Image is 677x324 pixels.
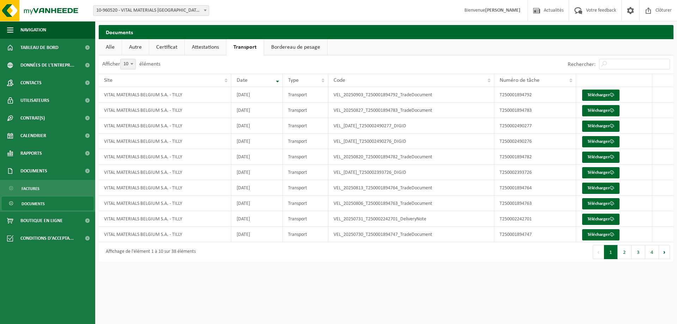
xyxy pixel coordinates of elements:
[283,227,328,242] td: Transport
[102,61,160,67] label: Afficher éléments
[20,162,47,180] span: Documents
[494,87,576,103] td: T250001894792
[328,87,494,103] td: VEL_20250903_T250001894792_TradeDocument
[231,149,282,165] td: [DATE]
[20,21,46,39] span: Navigation
[283,134,328,149] td: Transport
[99,39,122,55] a: Alle
[582,105,620,116] a: Télécharger
[22,182,39,195] span: Factures
[283,196,328,211] td: Transport
[122,39,149,55] a: Autre
[149,39,184,55] a: Certificat
[328,196,494,211] td: VEL_20250806_T250001894763_TradeDocument
[659,245,670,259] button: Next
[20,74,42,92] span: Contacts
[121,59,135,69] span: 10
[99,25,673,39] h2: Documents
[568,62,596,67] label: Rechercher:
[120,59,136,69] span: 10
[328,103,494,118] td: VEL_20250827_T250001894783_TradeDocument
[494,211,576,227] td: T250002242701
[231,227,282,242] td: [DATE]
[283,87,328,103] td: Transport
[231,165,282,180] td: [DATE]
[582,167,620,178] a: Télécharger
[99,103,231,118] td: VITAL MATERIALS BELGIUM S.A. - TILLY
[645,245,659,259] button: 4
[2,197,93,210] a: Documents
[328,134,494,149] td: VEL_[DATE]_T250002490276_DIGID
[231,103,282,118] td: [DATE]
[283,165,328,180] td: Transport
[582,229,620,240] a: Télécharger
[494,118,576,134] td: T250002490277
[283,149,328,165] td: Transport
[494,180,576,196] td: T250001894764
[93,5,209,16] span: 10-960520 - VITAL MATERIALS BELGIUM S.A. - TILLY
[618,245,632,259] button: 2
[99,134,231,149] td: VITAL MATERIALS BELGIUM S.A. - TILLY
[283,103,328,118] td: Transport
[99,196,231,211] td: VITAL MATERIALS BELGIUM S.A. - TILLY
[604,245,618,259] button: 1
[328,149,494,165] td: VEL_20250820_T250001894782_TradeDocument
[93,6,209,16] span: 10-960520 - VITAL MATERIALS BELGIUM S.A. - TILLY
[328,227,494,242] td: VEL_20250730_T250001894747_TradeDocument
[231,87,282,103] td: [DATE]
[99,227,231,242] td: VITAL MATERIALS BELGIUM S.A. - TILLY
[328,211,494,227] td: VEL_20250731_T250002242701_DeliveryNote
[231,180,282,196] td: [DATE]
[99,165,231,180] td: VITAL MATERIALS BELGIUM S.A. - TILLY
[582,152,620,163] a: Télécharger
[20,56,74,74] span: Données de l'entrepr...
[20,109,45,127] span: Contrat(s)
[20,39,59,56] span: Tableau de bord
[20,230,74,247] span: Conditions d'accepta...
[328,165,494,180] td: VEL_[DATE]_T250002393726_DIGID
[334,78,345,83] span: Code
[582,121,620,132] a: Télécharger
[582,214,620,225] a: Télécharger
[632,245,645,259] button: 3
[99,180,231,196] td: VITAL MATERIALS BELGIUM S.A. - TILLY
[494,165,576,180] td: T250002393726
[20,127,46,145] span: Calendrier
[328,118,494,134] td: VEL_[DATE]_T250002490277_DIGID
[99,87,231,103] td: VITAL MATERIALS BELGIUM S.A. - TILLY
[288,78,299,83] span: Type
[582,198,620,209] a: Télécharger
[20,145,42,162] span: Rapports
[102,246,196,258] div: Affichage de l'élément 1 à 10 sur 38 éléments
[500,78,539,83] span: Numéro de tâche
[485,8,520,13] strong: [PERSON_NAME]
[231,118,282,134] td: [DATE]
[2,182,93,195] a: Factures
[328,180,494,196] td: VEL_20250813_T250001894764_TradeDocument
[283,211,328,227] td: Transport
[231,211,282,227] td: [DATE]
[582,90,620,101] a: Télécharger
[494,149,576,165] td: T250001894782
[494,196,576,211] td: T250001894763
[99,149,231,165] td: VITAL MATERIALS BELGIUM S.A. - TILLY
[593,245,604,259] button: Previous
[582,136,620,147] a: Télécharger
[494,227,576,242] td: T250001894747
[226,39,264,55] a: Transport
[99,211,231,227] td: VITAL MATERIALS BELGIUM S.A. - TILLY
[231,196,282,211] td: [DATE]
[185,39,226,55] a: Attestations
[582,183,620,194] a: Télécharger
[283,180,328,196] td: Transport
[494,134,576,149] td: T250002490276
[99,118,231,134] td: VITAL MATERIALS BELGIUM S.A. - TILLY
[22,197,45,210] span: Documents
[283,118,328,134] td: Transport
[264,39,327,55] a: Bordereau de pesage
[104,78,112,83] span: Site
[20,212,63,230] span: Boutique en ligne
[237,78,248,83] span: Date
[231,134,282,149] td: [DATE]
[494,103,576,118] td: T250001894783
